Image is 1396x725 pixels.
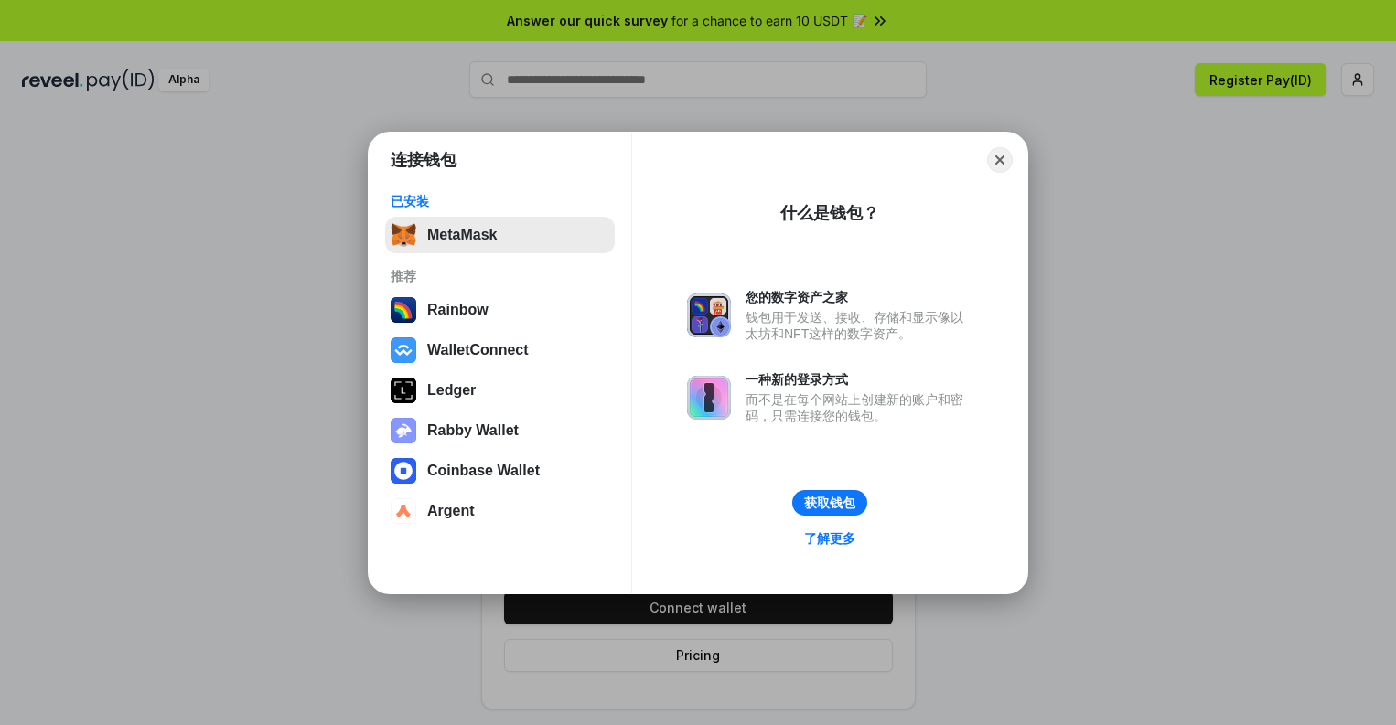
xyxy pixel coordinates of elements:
img: svg+xml,%3Csvg%20xmlns%3D%22http%3A%2F%2Fwww.w3.org%2F2000%2Fsvg%22%20fill%3D%22none%22%20viewBox... [687,293,731,337]
button: Ledger [385,372,615,409]
div: MetaMask [427,227,497,243]
div: 您的数字资产之家 [746,289,972,305]
div: 了解更多 [804,530,855,547]
button: WalletConnect [385,332,615,368]
div: Rabby Wallet [427,422,519,439]
img: svg+xml,%3Csvg%20xmlns%3D%22http%3A%2F%2Fwww.w3.org%2F2000%2Fsvg%22%20width%3D%2228%22%20height%3... [391,378,416,403]
button: Rabby Wallet [385,412,615,449]
div: 什么是钱包？ [780,202,879,224]
img: svg+xml,%3Csvg%20width%3D%22120%22%20height%3D%22120%22%20viewBox%3D%220%200%20120%20120%22%20fil... [391,297,416,323]
img: svg+xml,%3Csvg%20xmlns%3D%22http%3A%2F%2Fwww.w3.org%2F2000%2Fsvg%22%20fill%3D%22none%22%20viewBox... [687,376,731,420]
button: Close [987,147,1013,173]
img: svg+xml,%3Csvg%20width%3D%2228%22%20height%3D%2228%22%20viewBox%3D%220%200%2028%2028%22%20fill%3D... [391,337,416,363]
img: svg+xml,%3Csvg%20xmlns%3D%22http%3A%2F%2Fwww.w3.org%2F2000%2Fsvg%22%20fill%3D%22none%22%20viewBox... [391,418,416,443]
div: Coinbase Wallet [427,463,540,479]
img: svg+xml,%3Csvg%20width%3D%2228%22%20height%3D%2228%22%20viewBox%3D%220%200%2028%2028%22%20fill%3D... [391,498,416,524]
div: 钱包用于发送、接收、存储和显示像以太坊和NFT这样的数字资产。 [746,309,972,342]
div: 已安装 [391,193,609,209]
div: Rainbow [427,302,489,318]
a: 了解更多 [793,527,866,550]
img: svg+xml,%3Csvg%20width%3D%2228%22%20height%3D%2228%22%20viewBox%3D%220%200%2028%2028%22%20fill%3D... [391,458,416,484]
button: Rainbow [385,292,615,328]
div: 而不是在每个网站上创建新的账户和密码，只需连接您的钱包。 [746,391,972,424]
button: Argent [385,493,615,529]
div: Argent [427,503,475,519]
div: 获取钱包 [804,495,855,511]
button: Coinbase Wallet [385,453,615,489]
h1: 连接钱包 [391,149,456,171]
button: 获取钱包 [792,490,867,516]
div: WalletConnect [427,342,529,358]
img: svg+xml,%3Csvg%20fill%3D%22none%22%20height%3D%2233%22%20viewBox%3D%220%200%2035%2033%22%20width%... [391,222,416,248]
div: Ledger [427,382,476,399]
button: MetaMask [385,217,615,253]
div: 一种新的登录方式 [746,371,972,388]
div: 推荐 [391,268,609,284]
